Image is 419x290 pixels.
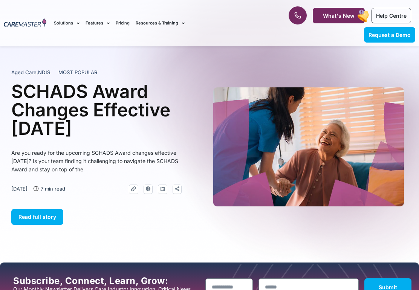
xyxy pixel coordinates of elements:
span: , [11,69,50,75]
a: What's New [313,8,365,23]
a: Features [86,11,110,36]
p: Are you ready for the upcoming SCHADS Award changes effective [DATE]? Is your team finding it cha... [11,149,182,174]
span: What's New [323,12,355,19]
nav: Menu [54,11,267,36]
time: [DATE] [11,186,28,192]
span: Aged Care [11,69,37,75]
span: 7 min read [39,185,65,193]
span: Read full story [18,214,56,220]
img: A heartwarming moment where a support worker in a blue uniform, with a stethoscope draped over he... [213,87,404,206]
a: Pricing [116,11,130,36]
span: MOST POPULAR [58,69,98,76]
span: Request a Demo [369,32,411,38]
a: Help Centre [372,8,411,23]
a: Solutions [54,11,80,36]
a: Read full story [11,209,63,225]
a: Resources & Training [136,11,185,36]
a: Request a Demo [364,27,415,43]
span: Help Centre [376,12,407,19]
h1: SCHADS Award Changes Effective [DATE] [11,82,182,137]
img: CareMaster Logo [4,18,46,28]
span: NDIS [38,69,50,75]
h2: Subscribe, Connect, Learn, Grow: [13,276,200,286]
